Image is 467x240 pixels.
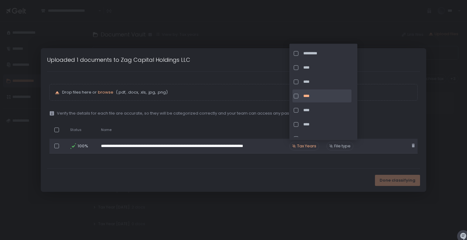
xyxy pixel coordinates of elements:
[334,143,351,149] span: File type
[115,90,168,95] span: (.pdf, .docx, .xls, .jpg, .png)
[78,143,87,149] span: 100%
[101,128,111,132] span: Name
[57,111,336,116] span: Verify the details for each file are accurate, so they will be categorized correctly and your tea...
[98,89,113,95] span: browse
[297,143,316,149] span: Tax Years
[70,128,82,132] span: Status
[98,90,113,95] button: browse
[47,56,190,64] h1: Uploaded 1 documents to Zag Capital Holdings LLC
[62,90,413,95] p: Drop files here or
